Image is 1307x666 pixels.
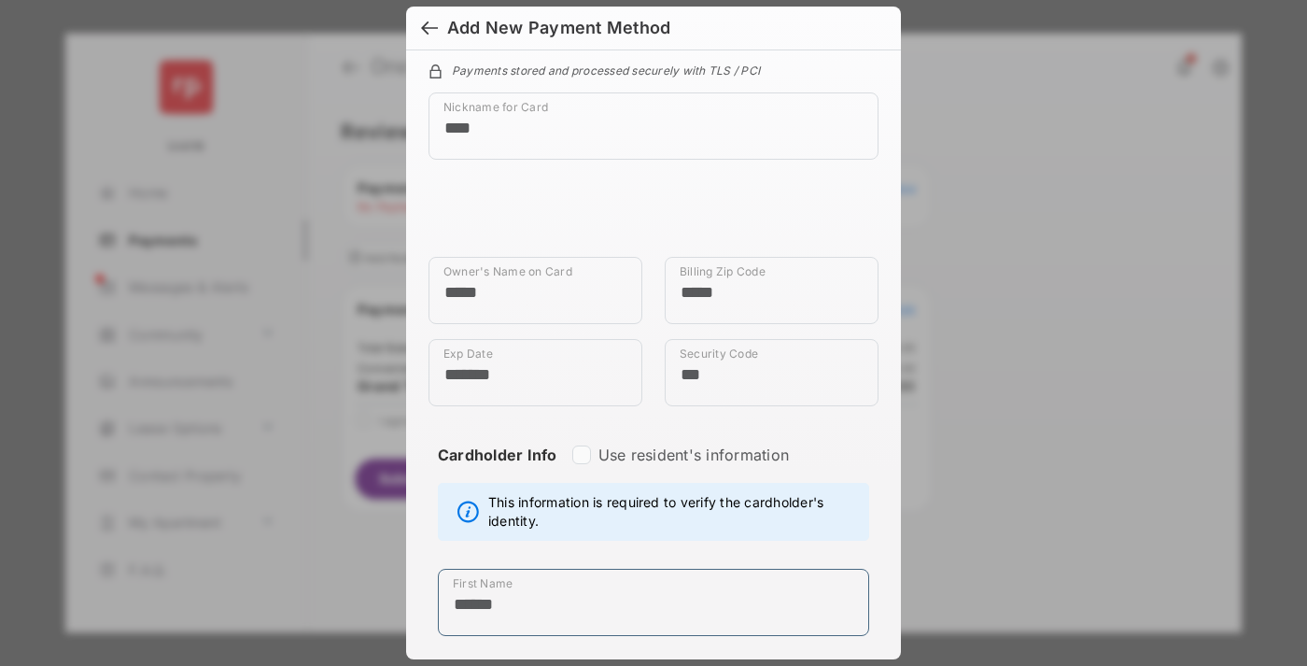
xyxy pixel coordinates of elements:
div: Add New Payment Method [447,18,670,38]
span: This information is required to verify the cardholder's identity. [488,493,859,531]
div: Payments stored and processed securely with TLS / PCI [429,61,878,78]
label: Use resident's information [598,446,789,464]
iframe: Credit card field [429,175,878,257]
strong: Cardholder Info [438,446,557,498]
